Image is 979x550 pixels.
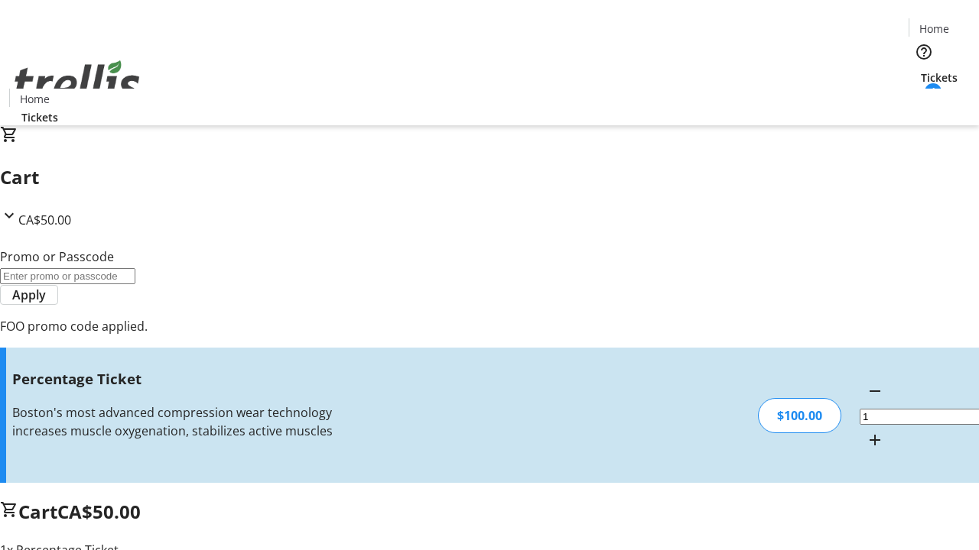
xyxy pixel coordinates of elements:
span: Home [20,91,50,107]
a: Home [10,91,59,107]
img: Orient E2E Organization XcBwJAKo9D's Logo [9,44,145,120]
div: $100.00 [758,398,841,433]
button: Help [909,37,939,67]
button: Decrement by one [860,376,890,406]
a: Tickets [909,70,970,86]
button: Increment by one [860,425,890,455]
span: Home [919,21,949,37]
a: Home [909,21,958,37]
span: Apply [12,286,46,304]
button: Cart [909,86,939,116]
span: CA$50.00 [57,499,141,524]
span: Tickets [21,109,58,125]
span: CA$50.00 [18,212,71,228]
h3: Percentage Ticket [12,368,346,390]
a: Tickets [9,109,70,125]
span: Tickets [921,70,958,86]
div: Boston's most advanced compression wear technology increases muscle oxygenation, stabilizes activ... [12,403,346,440]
